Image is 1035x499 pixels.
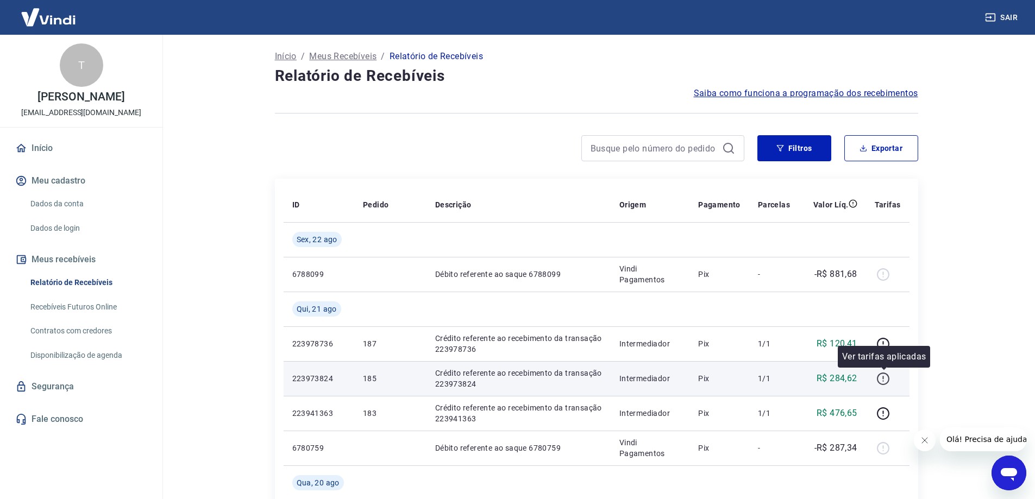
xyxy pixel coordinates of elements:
[694,87,918,100] a: Saiba como funciona a programação dos recebimentos
[698,269,741,280] p: Pix
[842,350,926,363] p: Ver tarifas aplicadas
[619,263,681,285] p: Vindi Pagamentos
[275,65,918,87] h4: Relatório de Recebíveis
[435,368,602,389] p: Crédito referente ao recebimento da transação 223973824
[435,269,602,280] p: Débito referente ao saque 6788099
[814,268,857,281] p: -R$ 881,68
[914,429,936,451] iframe: Fechar mensagem
[817,372,857,385] p: R$ 284,62
[275,50,297,63] a: Início
[435,443,602,453] p: Débito referente ao saque 6780759
[13,1,84,34] img: Vindi
[591,140,718,156] input: Busque pelo número do pedido
[435,333,602,355] p: Crédito referente ao recebimento da transação 223978736
[844,135,918,161] button: Exportar
[758,443,790,453] p: -
[698,338,741,349] p: Pix
[292,373,346,384] p: 223973824
[292,199,300,210] p: ID
[814,441,857,454] p: -R$ 287,34
[21,107,141,118] p: [EMAIL_ADDRESS][DOMAIN_NAME]
[390,50,483,63] p: Relatório de Recebíveis
[309,50,377,63] a: Meus Recebíveis
[301,50,305,63] p: /
[292,408,346,419] p: 223941363
[13,169,149,193] button: Meu cadastro
[26,344,149,367] a: Disponibilização de agenda
[13,375,149,399] a: Segurança
[292,269,346,280] p: 6788099
[297,234,337,245] span: Sex, 22 ago
[60,43,103,87] div: T
[435,199,472,210] p: Descrição
[698,373,741,384] p: Pix
[435,402,602,424] p: Crédito referente ao recebimento da transação 223941363
[698,199,741,210] p: Pagamento
[992,456,1026,490] iframe: Botão para abrir a janela de mensagens
[758,338,790,349] p: 1/1
[363,199,388,210] p: Pedido
[13,136,149,160] a: Início
[619,199,646,210] p: Origem
[758,269,790,280] p: -
[363,408,418,419] p: 183
[26,296,149,318] a: Recebíveis Futuros Online
[13,407,149,431] a: Fale conosco
[26,271,149,294] a: Relatório de Recebíveis
[26,320,149,342] a: Contratos com credores
[758,408,790,419] p: 1/1
[758,373,790,384] p: 1/1
[26,217,149,239] a: Dados de login
[698,408,741,419] p: Pix
[940,427,1026,451] iframe: Mensagem da empresa
[363,338,418,349] p: 187
[297,304,337,314] span: Qui, 21 ago
[817,407,857,420] p: R$ 476,65
[292,443,346,453] p: 6780759
[875,199,901,210] p: Tarifas
[26,193,149,215] a: Dados da conta
[757,135,831,161] button: Filtros
[297,477,340,488] span: Qua, 20 ago
[363,373,418,384] p: 185
[817,337,857,350] p: R$ 120,41
[292,338,346,349] p: 223978736
[983,8,1022,28] button: Sair
[619,373,681,384] p: Intermediador
[619,408,681,419] p: Intermediador
[37,91,124,103] p: [PERSON_NAME]
[698,443,741,453] p: Pix
[7,8,91,16] span: Olá! Precisa de ajuda?
[13,248,149,271] button: Meus recebíveis
[758,199,790,210] p: Parcelas
[813,199,849,210] p: Valor Líq.
[619,338,681,349] p: Intermediador
[619,437,681,459] p: Vindi Pagamentos
[381,50,385,63] p: /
